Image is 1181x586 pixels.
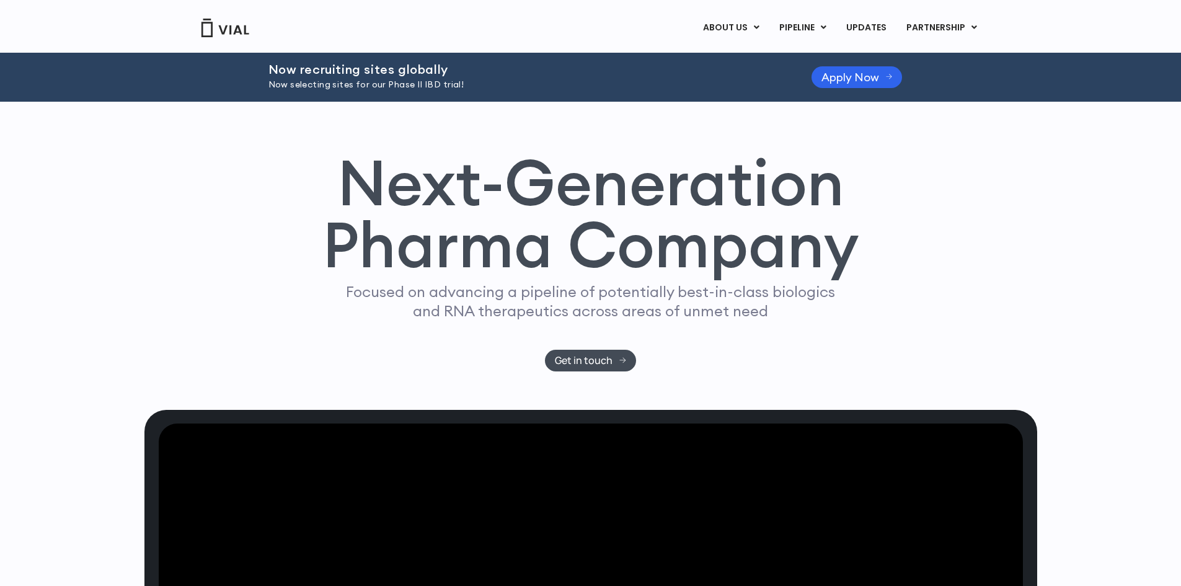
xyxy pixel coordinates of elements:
a: Get in touch [545,350,636,371]
a: ABOUT USMenu Toggle [693,17,769,38]
a: UPDATES [836,17,896,38]
h2: Now recruiting sites globally [268,63,781,76]
h1: Next-Generation Pharma Company [322,151,859,277]
p: Focused on advancing a pipeline of potentially best-in-class biologics and RNA therapeutics acros... [341,282,841,321]
img: Vial Logo [200,19,250,37]
a: PIPELINEMenu Toggle [769,17,836,38]
a: PARTNERSHIPMenu Toggle [896,17,987,38]
a: Apply Now [812,66,903,88]
p: Now selecting sites for our Phase II IBD trial! [268,78,781,92]
span: Apply Now [821,73,879,82]
span: Get in touch [555,356,613,365]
